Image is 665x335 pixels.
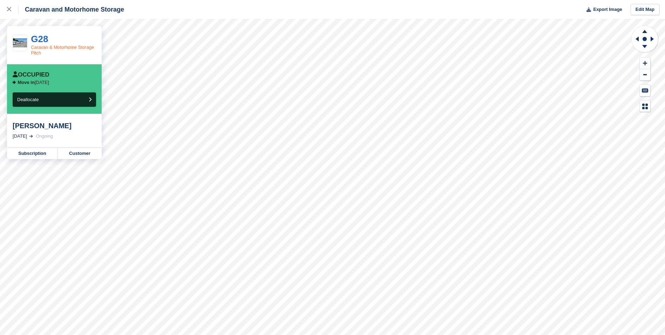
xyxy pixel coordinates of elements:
[640,85,650,96] button: Keyboard Shortcuts
[18,80,35,85] span: Move in
[640,100,650,112] button: Map Legend
[58,148,102,159] a: Customer
[13,121,96,130] div: [PERSON_NAME]
[7,148,58,159] a: Subscription
[19,5,124,14] div: Caravan and Motorhome Storage
[31,45,94,55] a: Caravan & Motorhome Storage Pitch
[18,80,49,85] p: [DATE]
[13,80,16,84] img: arrow-right-icn-b7405d978ebc5dd23a37342a16e90eae327d2fa7eb118925c1a0851fb5534208.svg
[631,4,659,15] a: Edit Map
[640,58,650,69] button: Zoom In
[582,4,622,15] button: Export Image
[13,71,49,78] div: Occupied
[13,133,27,140] div: [DATE]
[31,34,48,44] a: G28
[13,38,27,48] img: caravan%20storage.png
[36,133,53,140] div: Ongoing
[17,97,39,102] span: Deallocate
[640,69,650,81] button: Zoom Out
[13,92,96,107] button: Deallocate
[593,6,622,13] span: Export Image
[29,135,33,138] img: arrow-right-light-icn-cde0832a797a2874e46488d9cf13f60e5c3a73dbe684e267c42b8395dfbc2abf.svg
